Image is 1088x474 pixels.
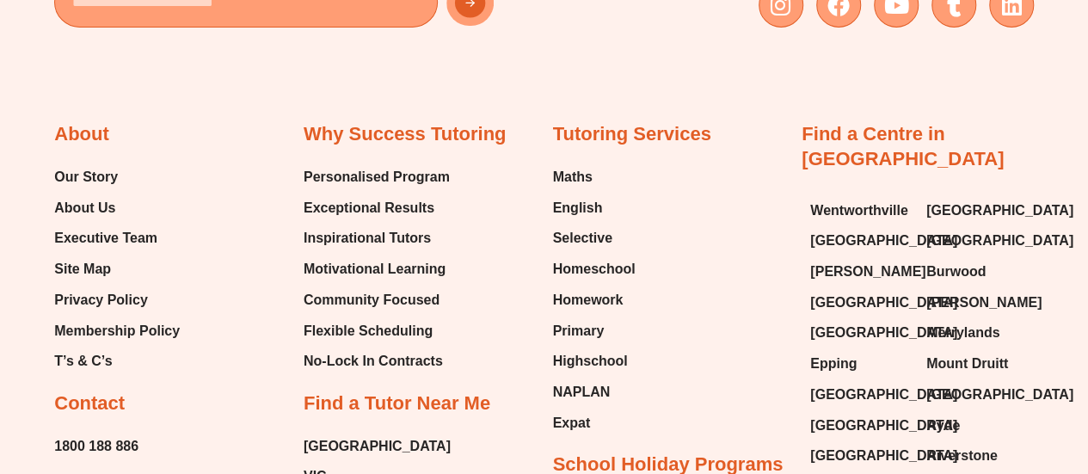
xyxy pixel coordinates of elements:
[553,122,711,147] h2: Tutoring Services
[553,195,636,221] a: English
[553,164,593,190] span: Maths
[810,259,909,285] a: [PERSON_NAME]
[304,164,450,190] a: Personalised Program
[553,318,636,344] a: Primary
[553,318,605,344] span: Primary
[304,195,450,221] a: Exceptional Results
[54,122,109,147] h2: About
[304,391,490,416] h2: Find a Tutor Near Me
[304,256,450,282] a: Motivational Learning
[304,348,443,374] span: No-Lock In Contracts
[553,195,603,221] span: English
[926,228,1073,254] span: [GEOGRAPHIC_DATA]
[304,122,507,147] h2: Why Success Tutoring
[304,225,450,251] a: Inspirational Tutors
[810,259,925,285] span: [PERSON_NAME]
[54,287,148,313] span: Privacy Policy
[54,434,138,459] a: 1800 188 886
[810,228,957,254] span: [GEOGRAPHIC_DATA]
[54,256,111,282] span: Site Map
[553,379,636,405] a: NAPLAN
[304,195,434,221] span: Exceptional Results
[553,410,591,436] span: Expat
[553,348,636,374] a: Highschool
[304,318,450,344] a: Flexible Scheduling
[54,348,112,374] span: T’s & C’s
[926,259,1025,285] a: Burwood
[304,348,450,374] a: No-Lock In Contracts
[553,256,636,282] a: Homeschool
[810,228,909,254] a: [GEOGRAPHIC_DATA]
[553,287,636,313] a: Homework
[926,259,986,285] span: Burwood
[54,348,180,374] a: T’s & C’s
[553,410,636,436] a: Expat
[926,198,1025,224] a: [GEOGRAPHIC_DATA]
[553,225,636,251] a: Selective
[553,164,636,190] a: Maths
[54,287,180,313] a: Privacy Policy
[802,123,1004,169] a: Find a Centre in [GEOGRAPHIC_DATA]
[304,287,440,313] span: Community Focused
[54,164,180,190] a: Our Story
[304,256,446,282] span: Motivational Learning
[926,198,1073,224] span: [GEOGRAPHIC_DATA]
[54,225,180,251] a: Executive Team
[54,195,115,221] span: About Us
[926,228,1025,254] a: [GEOGRAPHIC_DATA]
[54,195,180,221] a: About Us
[54,225,157,251] span: Executive Team
[304,434,451,459] a: [GEOGRAPHIC_DATA]
[553,348,628,374] span: Highschool
[304,225,431,251] span: Inspirational Tutors
[553,287,624,313] span: Homework
[304,318,433,344] span: Flexible Scheduling
[54,391,125,416] h2: Contact
[802,280,1088,474] iframe: Chat Widget
[810,198,909,224] a: Wentworthville
[553,379,611,405] span: NAPLAN
[54,256,180,282] a: Site Map
[54,164,118,190] span: Our Story
[54,318,180,344] a: Membership Policy
[304,287,450,313] a: Community Focused
[553,225,612,251] span: Selective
